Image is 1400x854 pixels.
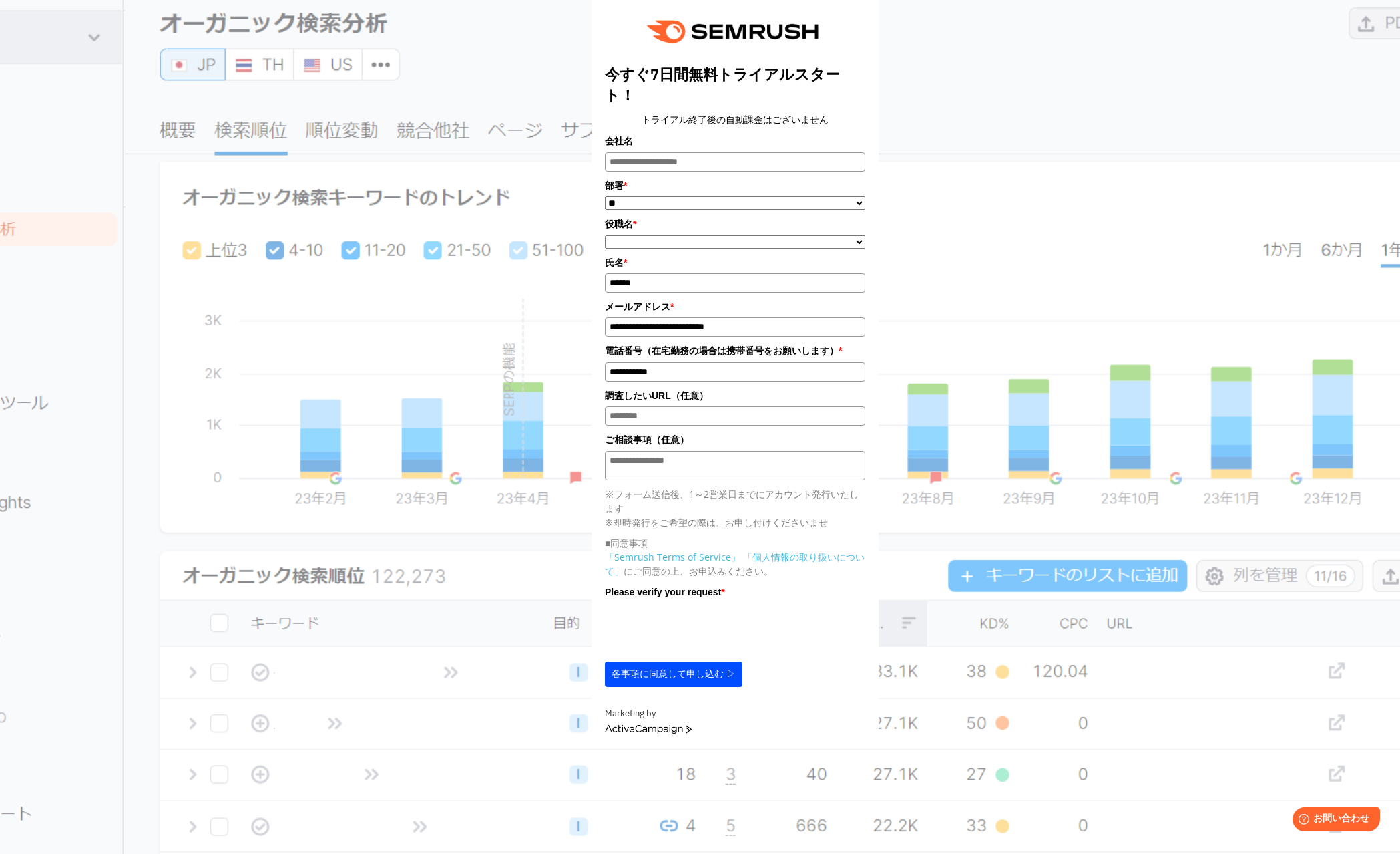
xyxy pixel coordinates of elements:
center: トライアル終了後の自動課金はございません [605,112,865,127]
label: 役職名 [605,217,865,231]
p: ■同意事項 [605,536,865,550]
label: 部署 [605,178,865,193]
iframe: Help widget launcher [1281,802,1385,839]
p: ※フォーム送信後、1～2営業日までにアカウント発行いたします ※即時発行をご希望の際は、お申し付けくださいませ [605,487,865,529]
label: メールアドレス [605,299,865,314]
label: ご相談事項（任意） [605,432,865,447]
div: Marketing by [605,707,865,721]
a: 「個人情報の取り扱いについて」 [605,551,865,577]
iframe: reCAPTCHA [605,603,808,655]
label: 会社名 [605,134,865,148]
label: 調査したいURL（任意） [605,388,865,403]
a: 「Semrush Terms of Service」 [605,551,740,563]
p: にご同意の上、お申込みください。 [605,550,865,578]
button: 各事項に同意して申し込む ▷ [605,662,742,687]
label: 氏名 [605,255,865,270]
label: 電話番号（在宅勤務の場合は携帯番号をお願いします） [605,343,865,358]
img: e6a379fe-ca9f-484e-8561-e79cf3a04b3f.png [638,6,833,57]
title: 今すぐ7日間無料トライアルスタート！ [605,64,865,106]
label: Please verify your request [605,585,865,599]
